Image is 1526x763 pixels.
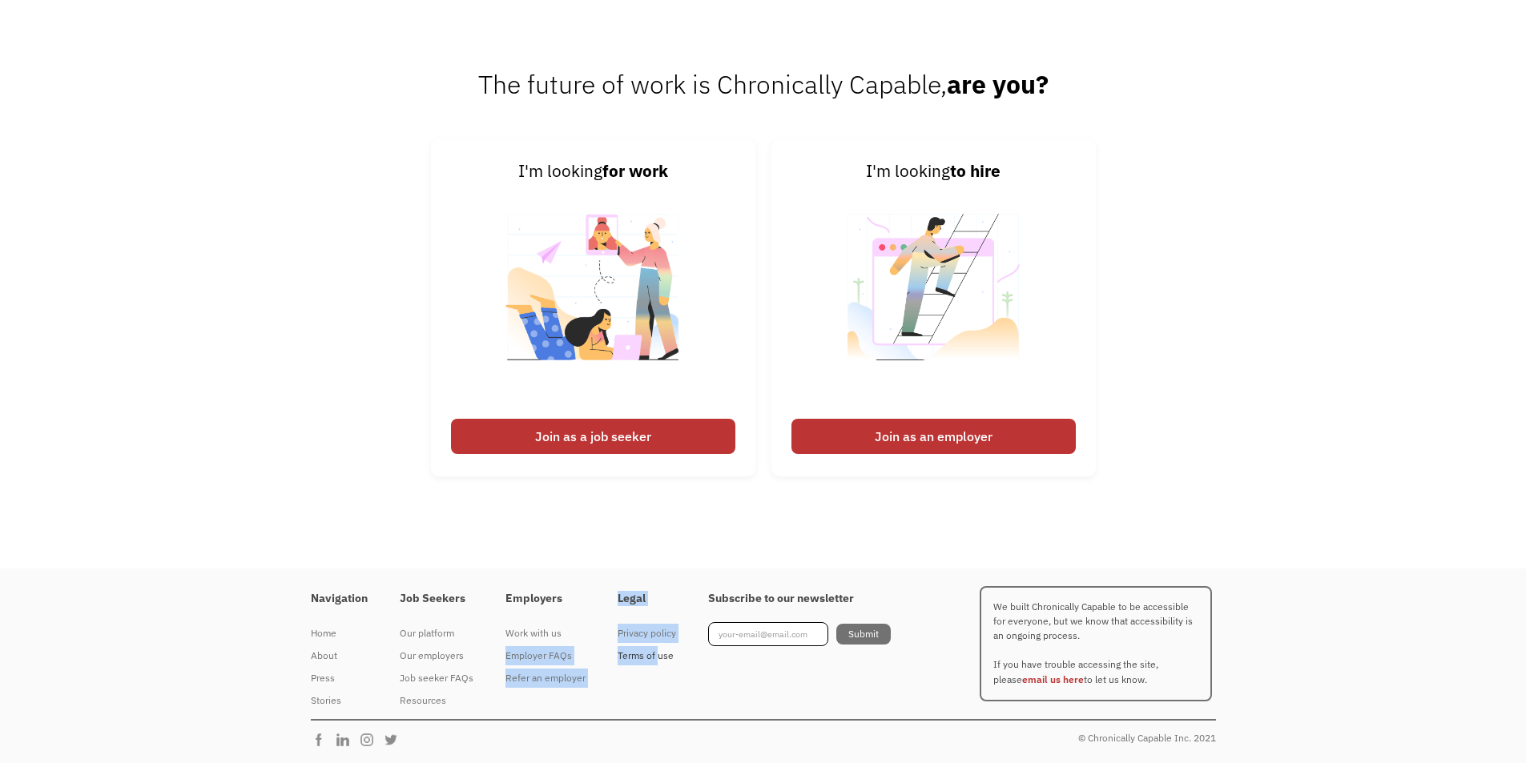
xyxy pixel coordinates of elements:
div: Join as a job seeker [451,419,735,454]
form: Footer Newsletter [708,622,891,646]
p: We built Chronically Capable to be accessible for everyone, but we know that accessibility is an ... [980,586,1212,701]
div: Our employers [400,646,473,665]
div: Stories [311,691,368,710]
img: Chronically Capable Personalized Job Matching [493,184,693,411]
a: Press [311,667,368,689]
a: I'm lookingfor workJoin as a job seeker [431,139,755,476]
a: Home [311,622,368,645]
div: Join as an employer [791,419,1076,454]
h4: Legal [618,592,676,606]
img: Chronically Capable Facebook Page [311,732,335,748]
div: Resources [400,691,473,710]
h4: Navigation [311,592,368,606]
div: Refer an employer [505,669,586,688]
div: Privacy policy [618,624,676,643]
a: About [311,645,368,667]
a: email us here [1022,673,1084,685]
a: Refer an employer [505,667,586,689]
img: Chronically Capable Twitter Page [383,732,407,748]
div: Employer FAQs [505,646,586,665]
strong: for work [602,160,668,182]
h4: Job Seekers [400,592,473,606]
a: Stories [311,689,368,712]
img: Chronically Capable Instagram Page [359,732,383,748]
span: The future of work is Chronically Capable, [478,67,1049,101]
a: Work with us [505,622,586,645]
div: About [311,646,368,665]
div: © Chronically Capable Inc. 2021 [1078,729,1216,748]
h4: Subscribe to our newsletter [708,592,891,606]
h4: Employers [505,592,586,606]
a: Resources [400,689,473,712]
div: Work with us [505,624,586,643]
div: Terms of use [618,646,676,665]
a: Our employers [400,645,473,667]
a: Job seeker FAQs [400,667,473,689]
a: Privacy policy [618,622,676,645]
div: Our platform [400,624,473,643]
input: Submit [836,624,891,645]
div: Press [311,669,368,688]
img: Chronically Capable Linkedin Page [335,732,359,748]
a: Terms of use [618,645,676,667]
a: Employer FAQs [505,645,586,667]
strong: to hire [950,160,1001,182]
a: I'm lookingto hireJoin as an employer [771,139,1096,476]
div: I'm looking [791,159,1076,184]
a: Our platform [400,622,473,645]
strong: are you? [947,67,1049,101]
div: I'm looking [451,159,735,184]
input: your-email@email.com [708,622,828,646]
div: Job seeker FAQs [400,669,473,688]
div: Home [311,624,368,643]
